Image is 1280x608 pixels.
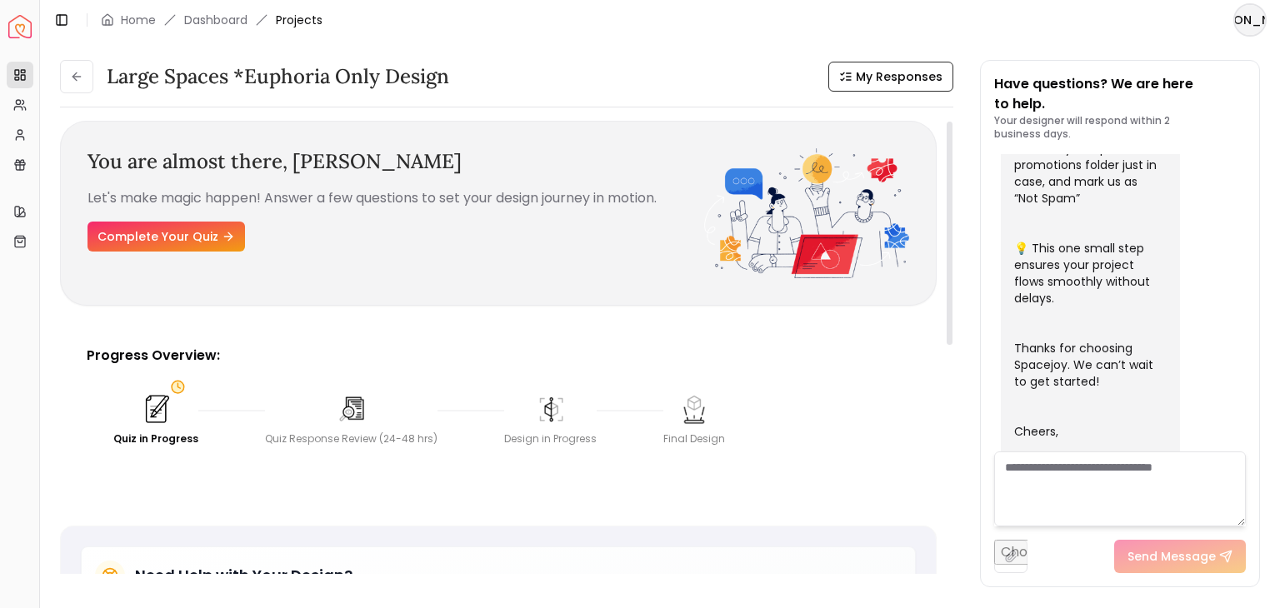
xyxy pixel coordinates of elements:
div: Design in Progress [504,432,597,446]
h5: Need Help with Your Design? [135,564,352,587]
p: Let's make magic happen! Answer a few questions to set your design journey in motion. [87,188,704,208]
a: Dashboard [184,12,247,28]
h3: Large Spaces *Euphoria Only design [107,63,449,90]
button: [PERSON_NAME] [1233,3,1267,37]
img: Design in Progress [534,392,567,426]
span: [PERSON_NAME] [1235,5,1265,35]
div: Quiz in Progress [113,432,198,446]
img: Spacejoy Logo [8,15,32,38]
p: Progress Overview: [87,346,910,366]
button: My Responses [828,62,953,92]
h3: You are almost there, [87,148,704,175]
span: [PERSON_NAME] [292,148,462,174]
img: Quiz in Progress [137,391,174,427]
a: Home [121,12,156,28]
a: Complete Your Quiz [87,222,245,252]
div: Quiz Response Review (24-48 hrs) [265,432,437,446]
a: Spacejoy [8,15,32,38]
img: Quiz Response Review (24-48 hrs) [335,392,368,426]
img: Final Design [677,392,711,426]
img: Fun quiz resume - image [704,148,910,278]
p: Your designer will respond within 2 business days. [994,114,1246,141]
p: Have questions? We are here to help. [994,74,1246,114]
span: Projects [276,12,322,28]
span: My Responses [856,68,942,85]
div: Final Design [663,432,725,446]
nav: breadcrumb [101,12,322,28]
